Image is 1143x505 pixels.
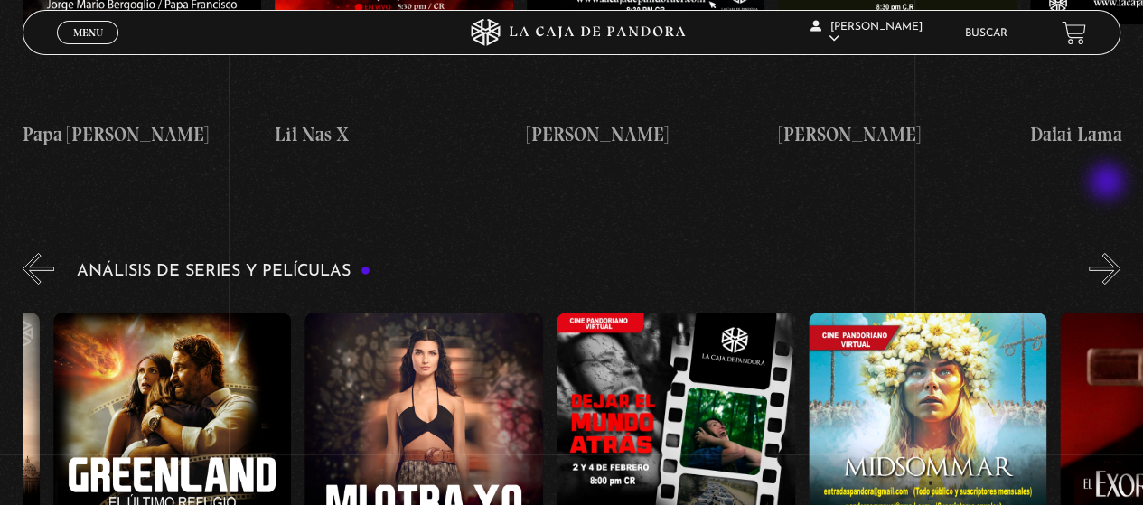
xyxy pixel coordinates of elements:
a: View your shopping cart [1062,21,1086,45]
span: Menu [73,27,103,38]
span: [PERSON_NAME] [810,22,923,44]
h3: Análisis de series y películas [77,263,370,280]
a: Buscar [965,28,1007,39]
span: Cerrar [67,42,109,55]
h4: [PERSON_NAME] [527,120,765,149]
button: Previous [23,253,54,285]
h4: [PERSON_NAME] [778,120,1017,149]
h4: Lil Nas X [275,120,513,149]
button: Next [1089,253,1120,285]
h4: Papa [PERSON_NAME] [23,120,261,149]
